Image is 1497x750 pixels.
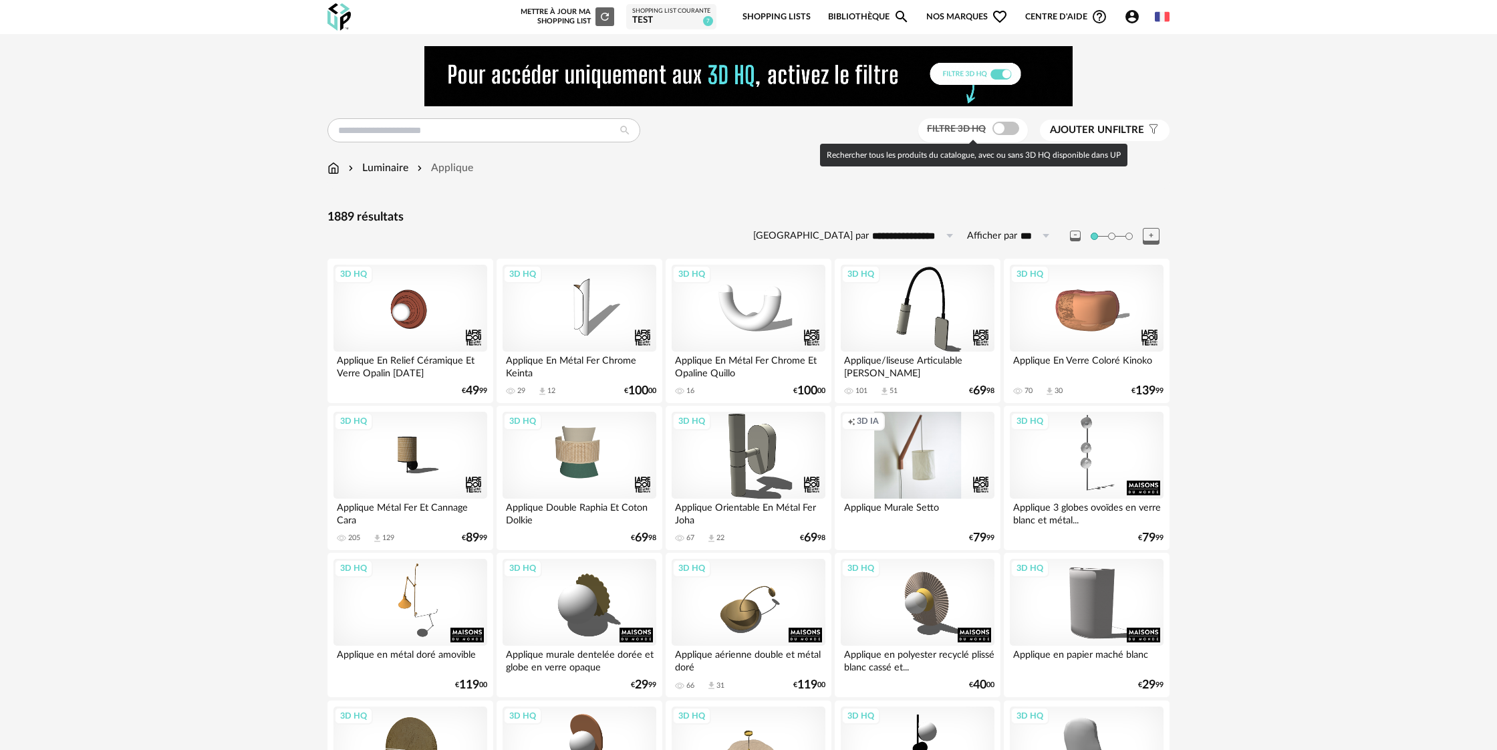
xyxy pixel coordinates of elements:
span: Download icon [372,533,382,543]
span: 49 [466,386,479,396]
div: € 99 [462,533,487,543]
span: Account Circle icon [1124,9,1146,25]
div: 3D HQ [672,412,711,430]
div: Rechercher tous les produits du catalogue, avec ou sans 3D HQ disponible dans UP [820,144,1127,166]
span: Filter icon [1144,124,1160,137]
span: Heart Outline icon [992,9,1008,25]
span: 29 [1142,680,1155,690]
div: 3D HQ [672,559,711,577]
div: 3D HQ [503,412,542,430]
div: € 98 [800,533,825,543]
div: € 99 [1138,680,1164,690]
span: Download icon [706,533,716,543]
a: Creation icon 3D IA Applique Murale Setto €7999 [835,406,1000,550]
a: 3D HQ Applique En Verre Coloré Kinoko 70 Download icon 30 €13999 [1004,259,1170,403]
div: € 98 [631,533,656,543]
a: 3D HQ Applique en papier maché blanc €2999 [1004,553,1170,697]
a: 3D HQ Applique aérienne double et métal doré 66 Download icon 31 €11900 [666,553,831,697]
div: 3D HQ [841,265,880,283]
span: 79 [1142,533,1155,543]
a: 3D HQ Applique En Relief Céramique Et Verre Opalin [DATE] €4999 [327,259,493,403]
div: Applique en polyester recyclé plissé blanc cassé et... [841,646,994,672]
img: svg+xml;base64,PHN2ZyB3aWR0aD0iMTYiIGhlaWdodD0iMTciIHZpZXdCb3g9IjAgMCAxNiAxNyIgZmlsbD0ibm9uZSIgeG... [327,160,339,176]
a: BibliothèqueMagnify icon [828,1,910,33]
div: Applique Double Raphia Et Coton Dolkie [503,499,656,525]
div: Applique En Verre Coloré Kinoko [1010,352,1164,378]
div: Mettre à jour ma Shopping List [518,7,614,26]
div: 3D HQ [1010,559,1049,577]
span: 69 [804,533,817,543]
a: 3D HQ Applique en métal doré amovible €11900 [327,553,493,697]
div: 3D HQ [1010,412,1049,430]
span: Download icon [537,386,547,396]
div: Applique 3 globes ovoïdes en verre blanc et métal... [1010,499,1164,525]
div: 3D HQ [503,265,542,283]
span: 3D IA [857,416,879,426]
span: 100 [797,386,817,396]
div: € 00 [455,680,487,690]
span: Magnify icon [894,9,910,25]
span: Ajouter un [1050,125,1113,135]
div: 3D HQ [503,707,542,725]
span: 89 [466,533,479,543]
a: Shopping List courante test 7 [632,7,710,27]
span: Refresh icon [599,13,611,20]
div: Shopping List courante [632,7,710,15]
div: 3D HQ [841,707,880,725]
div: € 00 [793,680,825,690]
span: Download icon [1045,386,1055,396]
span: 69 [635,533,648,543]
div: 66 [686,681,694,691]
div: Applique En Métal Fer Chrome Keinta [503,352,656,378]
div: 30 [1055,386,1063,396]
div: 129 [382,533,394,543]
div: Applique En Relief Céramique Et Verre Opalin [DATE] [333,352,487,378]
div: 101 [855,386,867,396]
div: 22 [716,533,724,543]
div: € 99 [969,533,994,543]
div: 205 [348,533,360,543]
div: 3D HQ [503,559,542,577]
img: NEW%20NEW%20HQ%20NEW_V1.gif [424,46,1073,106]
label: Afficher par [967,230,1017,243]
label: [GEOGRAPHIC_DATA] par [753,230,869,243]
div: 3D HQ [1010,707,1049,725]
span: 40 [973,680,986,690]
div: Applique Métal Fer Et Cannage Cara [333,499,487,525]
span: 119 [459,680,479,690]
div: € 99 [1131,386,1164,396]
img: svg+xml;base64,PHN2ZyB3aWR0aD0iMTYiIGhlaWdodD0iMTYiIHZpZXdCb3g9IjAgMCAxNiAxNiIgZmlsbD0ibm9uZSIgeG... [346,160,356,176]
div: 3D HQ [334,559,373,577]
span: Download icon [706,680,716,691]
span: Creation icon [847,416,855,426]
span: Nos marques [926,1,1008,33]
a: 3D HQ Applique Métal Fer Et Cannage Cara 205 Download icon 129 €8999 [327,406,493,550]
a: Shopping Lists [742,1,811,33]
div: test [632,15,710,27]
div: 3D HQ [334,707,373,725]
a: 3D HQ Applique Orientable En Métal Fer Joha 67 Download icon 22 €6998 [666,406,831,550]
div: Applique en métal doré amovible [333,646,487,672]
a: 3D HQ Applique Double Raphia Et Coton Dolkie €6998 [497,406,662,550]
div: € 00 [624,386,656,396]
span: 79 [973,533,986,543]
span: Filtre 3D HQ [927,124,986,134]
div: 70 [1025,386,1033,396]
div: 3D HQ [1010,265,1049,283]
img: fr [1155,9,1170,24]
a: 3D HQ Applique 3 globes ovoïdes en verre blanc et métal... €7999 [1004,406,1170,550]
div: Applique/liseuse Articulable [PERSON_NAME] [841,352,994,378]
div: € 98 [969,386,994,396]
div: 3D HQ [672,265,711,283]
span: Download icon [879,386,890,396]
span: 119 [797,680,817,690]
div: 3D HQ [334,265,373,283]
a: 3D HQ Applique En Métal Fer Chrome Et Opaline Quillo 16 €10000 [666,259,831,403]
div: 3D HQ [672,707,711,725]
a: 3D HQ Applique en polyester recyclé plissé blanc cassé et... €4000 [835,553,1000,697]
div: 12 [547,386,555,396]
div: Applique Orientable En Métal Fer Joha [672,499,825,525]
div: Applique murale dentelée dorée et globe en verre opaque [503,646,656,672]
div: € 00 [793,386,825,396]
div: € 99 [1138,533,1164,543]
